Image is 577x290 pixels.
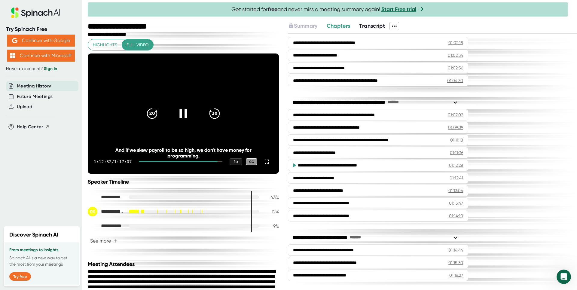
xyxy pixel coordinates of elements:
[450,175,463,181] div: 01:12:41
[381,6,416,13] a: Start Free trial
[327,23,350,29] span: Chapters
[122,39,153,50] button: Full video
[88,236,120,246] button: See more+
[7,35,75,47] button: Continue with Google
[450,137,463,143] div: 01:11:18
[17,124,43,130] span: Help Center
[88,179,279,185] div: Speaker Timeline
[88,207,124,216] div: Danielle Scott
[17,83,51,90] button: Meeting History
[447,78,463,84] div: 01:04:30
[449,213,463,219] div: 01:14:10
[264,223,279,229] div: 9 %
[448,40,463,46] div: 01:02:18
[264,209,279,215] div: 12 %
[88,221,97,231] div: RB
[246,158,257,165] div: CC
[449,272,463,278] div: 01:16:27
[9,272,31,281] button: Try free
[6,66,76,72] div: Have an account?
[88,261,280,267] div: Meeting Attendees
[288,22,326,30] div: Upgrade to access
[448,65,463,71] div: 01:02:56
[7,50,75,62] button: Continue with Microsoft
[230,158,242,165] div: 1 x
[264,194,279,200] div: 43 %
[327,22,350,30] button: Chapters
[44,66,57,71] a: Sign in
[107,147,260,159] div: And if we skew payroll to be so high, we don't have money for programming.
[17,93,53,100] button: Future Meetings
[557,270,571,284] iframe: Intercom live chat
[9,231,58,239] h2: Discover Spinach AI
[449,162,463,168] div: 01:12:28
[88,192,124,202] div: Julie Coker/NYC Tourism+Conventions
[450,150,463,156] div: 01:11:36
[288,22,317,30] button: Summary
[93,41,117,49] span: Highlights
[88,192,97,202] div: JT
[9,248,74,252] h3: From meetings to insights
[17,103,32,110] button: Upload
[94,159,132,164] div: 1:12:32 / 1:17:07
[88,207,97,216] div: DS
[9,255,74,267] p: Spinach AI is a new way to get the most from your meetings
[88,39,122,50] button: Highlights
[127,41,148,49] span: Full video
[88,221,124,231] div: Rob Beckham
[448,124,463,130] div: 01:09:39
[17,124,50,130] button: Help Center
[294,23,317,29] span: Summary
[113,239,117,243] span: +
[448,112,463,118] div: 01:07:02
[231,6,425,13] span: Get started for and never miss a meeting summary again!
[6,26,76,33] div: Try Spinach Free
[359,23,385,29] span: Transcript
[12,38,17,43] img: Aehbyd4JwY73AAAAAElFTkSuQmCC
[448,188,463,194] div: 01:13:04
[448,260,463,266] div: 01:15:30
[448,247,463,253] div: 01:14:44
[359,22,385,30] button: Transcript
[448,52,463,58] div: 01:02:34
[268,6,277,13] b: free
[449,200,463,206] div: 01:13:47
